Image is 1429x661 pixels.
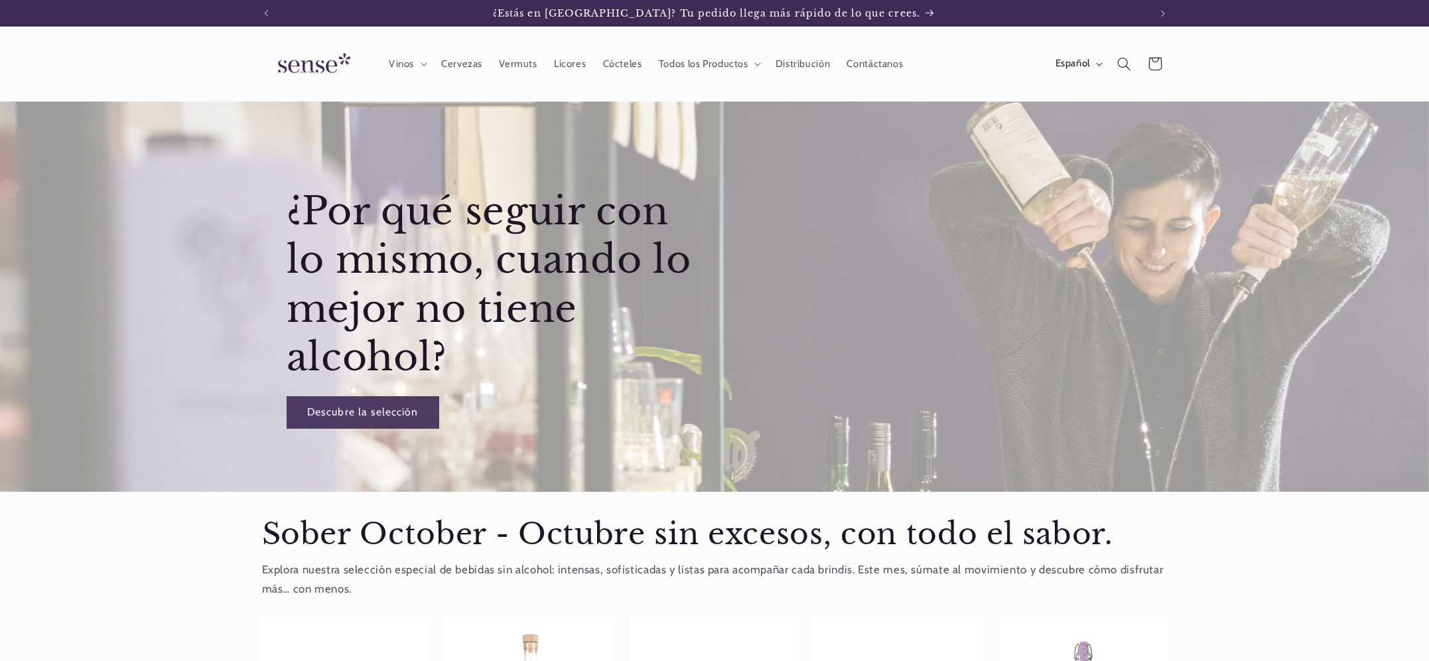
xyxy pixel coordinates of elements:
[286,187,711,382] h2: ¿Por qué seguir con lo mismo, cuando lo mejor no tiene alcohol?
[1109,48,1139,79] summary: Búsqueda
[433,49,490,78] a: Cervezas
[286,396,439,429] a: Descubre la selección
[493,7,920,19] span: ¿Estás en [GEOGRAPHIC_DATA]? Tu pedido llega más rápido de lo que crees.
[767,49,839,78] a: Distribución
[262,45,362,83] img: Sense
[380,49,433,78] summary: Vinos
[554,58,586,70] span: Licores
[839,49,912,78] a: Contáctanos
[499,58,537,70] span: Vermuts
[659,58,748,70] span: Todos los Productos
[650,49,767,78] summary: Todos los Productos
[441,58,482,70] span: Cervezas
[1047,50,1109,77] button: Español
[389,58,414,70] span: Vinos
[603,58,642,70] span: Cócteles
[847,58,903,70] span: Contáctanos
[257,40,367,88] a: Sense
[262,560,1168,599] p: Explora nuestra selección especial de bebidas sin alcohol: intensas, sofisticadas y listas para a...
[776,58,831,70] span: Distribución
[594,49,650,78] a: Cócteles
[262,516,1168,553] h2: Sober October - Octubre sin excesos, con todo el sabor.
[1055,56,1090,71] span: Español
[545,49,594,78] a: Licores
[491,49,546,78] a: Vermuts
